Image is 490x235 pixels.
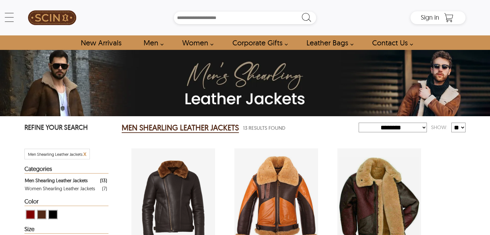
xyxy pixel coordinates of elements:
div: ( 7 ) [102,184,107,193]
div: Heading Filter Men Shearling Leather Jackets by Color [24,198,108,206]
div: Women Shearling Leather Jackets [25,184,95,193]
a: Sign in [421,15,439,21]
iframe: chat widget [450,195,490,225]
div: View Black Men Shearling Leather Jackets [48,210,58,219]
div: Men Shearling Leather Jackets [25,176,88,184]
div: Heading Filter Men Shearling Leather Jackets by Categories [24,166,108,174]
span: x [83,150,86,157]
a: Shop Women Leather Jackets [175,35,217,50]
span: Filter Men Shearling Leather Jackets [28,152,82,157]
span: 13 Results Found [243,124,285,132]
a: Shopping Cart [442,13,455,23]
h2: MEN SHEARLING LEATHER JACKETS [122,123,239,133]
div: View Maroon Men Shearling Leather Jackets [26,210,35,219]
a: Shop New Arrivals [73,35,128,50]
a: shop men's leather jackets [136,35,167,50]
a: Filter Women Shearling Leather Jackets [25,184,107,193]
div: Heading Filter Men Shearling Leather Jackets by Size [24,226,108,234]
p: REFINE YOUR SEARCH [24,123,108,133]
div: Show: [427,122,451,133]
a: Cancel Filter [83,152,86,157]
span: Sign in [421,13,439,21]
div: Men Shearling Leather Jackets 13 Results Found [122,121,359,134]
a: contact-us [365,35,417,50]
div: ( 13 ) [100,176,107,184]
div: View Brown ( Brand Color ) Men Shearling Leather Jackets [37,210,46,219]
img: SCIN [28,3,76,32]
a: Filter Men Shearling Leather Jackets [25,176,107,184]
a: Shop Leather Corporate Gifts [225,35,291,50]
a: SCIN [24,3,80,32]
a: Shop Leather Bags [299,35,357,50]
